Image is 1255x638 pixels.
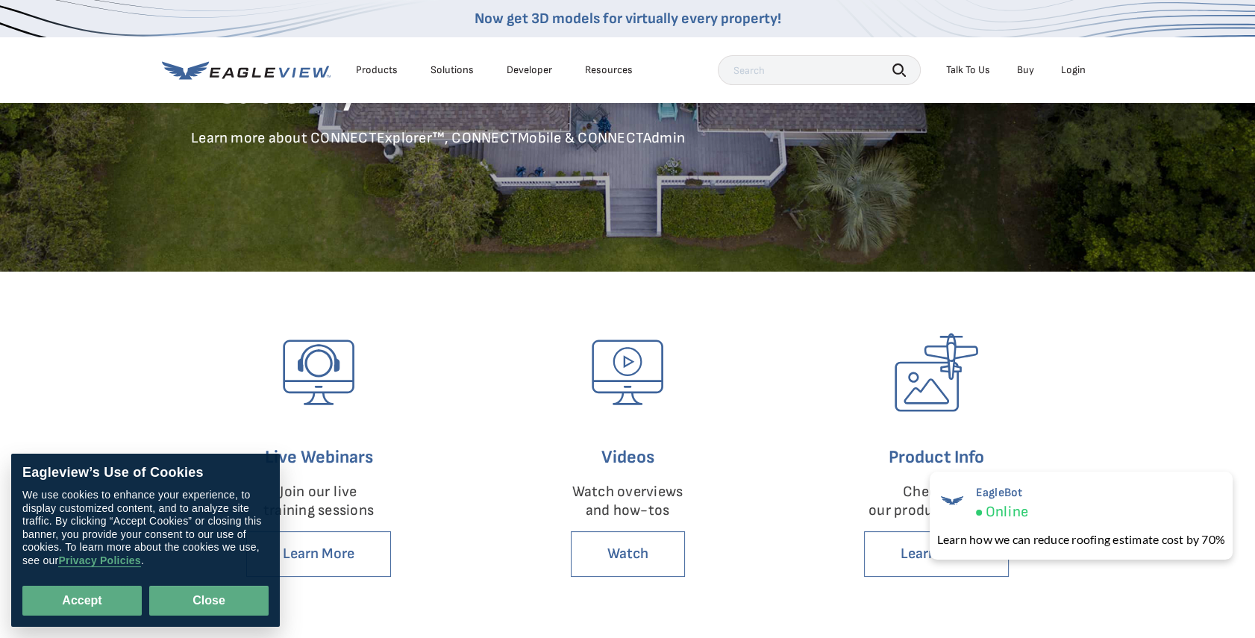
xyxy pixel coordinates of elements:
span: EagleBot [976,486,1028,500]
button: Accept [22,586,142,616]
div: Talk To Us [946,63,990,77]
div: Resources [585,63,633,77]
div: We use cookies to enhance your experience, to display customized content, and to analyze site tra... [22,489,269,567]
h6: Live Webinars [191,443,446,472]
div: Eagleview’s Use of Cookies [22,465,269,481]
button: Close [149,586,269,616]
p: Watch overviews and how-tos [500,483,755,520]
p: Check out our product features [809,483,1064,520]
a: Now get 3D models for virtually every property! [475,10,781,28]
div: Login [1061,63,1086,77]
div: Solutions [431,63,474,77]
img: EagleBot [937,486,967,516]
div: Products [356,63,398,77]
a: Learn More [246,531,391,577]
h6: Product Info [809,443,1064,472]
p: Join our live training sessions [191,483,446,520]
p: Learn more about CONNECTExplorer™, CONNECTMobile & CONNECTAdmin [191,129,1064,148]
h6: Videos [500,443,755,472]
a: Privacy Policies [58,554,140,567]
a: Buy [1017,63,1034,77]
a: Watch [571,531,685,577]
div: Learn how we can reduce roofing estimate cost by 70% [937,531,1225,548]
input: Search [718,55,921,85]
a: Developer [507,63,552,77]
a: Learn More [864,531,1009,577]
span: Online [986,503,1028,522]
